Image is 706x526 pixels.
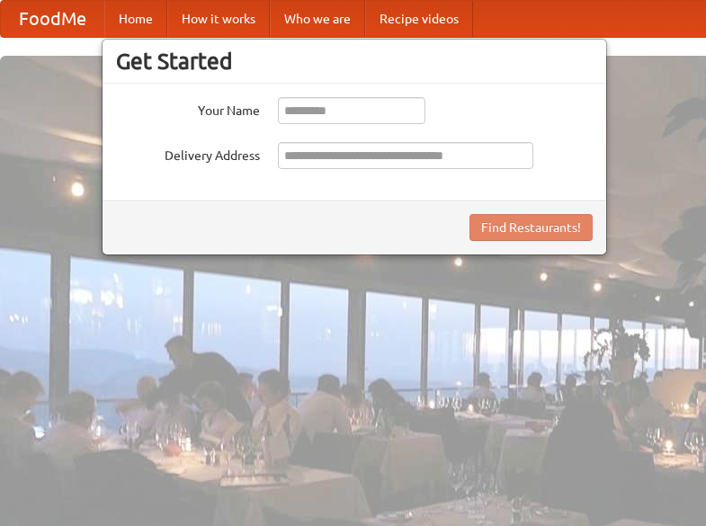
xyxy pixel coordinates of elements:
[469,214,593,241] button: Find Restaurants!
[365,1,473,37] a: Recipe videos
[1,1,104,37] a: FoodMe
[116,142,260,165] label: Delivery Address
[104,1,167,37] a: Home
[116,48,593,75] h3: Get Started
[167,1,270,37] a: How it works
[270,1,365,37] a: Who we are
[116,97,260,120] label: Your Name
